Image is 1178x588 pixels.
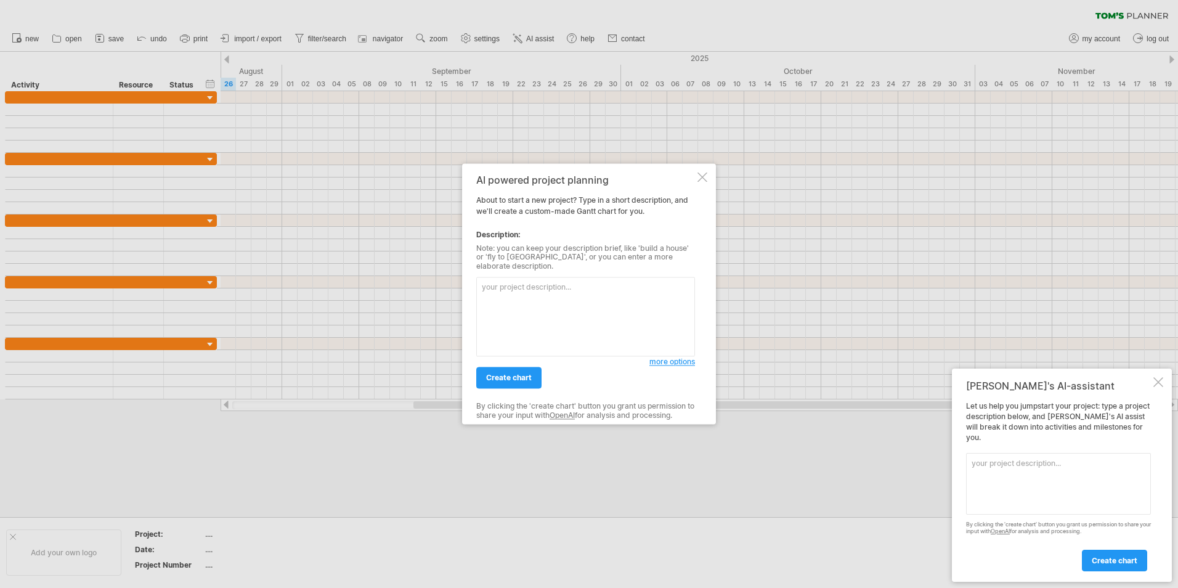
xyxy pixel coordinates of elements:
div: By clicking the 'create chart' button you grant us permission to share your input with for analys... [966,521,1151,535]
span: create chart [1092,556,1137,565]
a: OpenAI [550,410,575,420]
span: create chart [486,374,532,383]
div: Note: you can keep your description brief, like 'build a house' or 'fly to [GEOGRAPHIC_DATA]', or... [476,244,695,271]
a: create chart [476,367,542,389]
a: OpenAI [991,528,1010,534]
a: more options [649,357,695,368]
div: By clicking the 'create chart' button you grant us permission to share your input with for analys... [476,402,695,420]
div: Description: [476,229,695,240]
div: Let us help you jumpstart your project: type a project description below, and [PERSON_NAME]'s AI ... [966,401,1151,571]
div: AI powered project planning [476,174,695,186]
div: [PERSON_NAME]'s AI-assistant [966,380,1151,392]
a: create chart [1082,550,1147,571]
div: About to start a new project? Type in a short description, and we'll create a custom-made Gantt c... [476,174,695,413]
span: more options [649,357,695,367]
